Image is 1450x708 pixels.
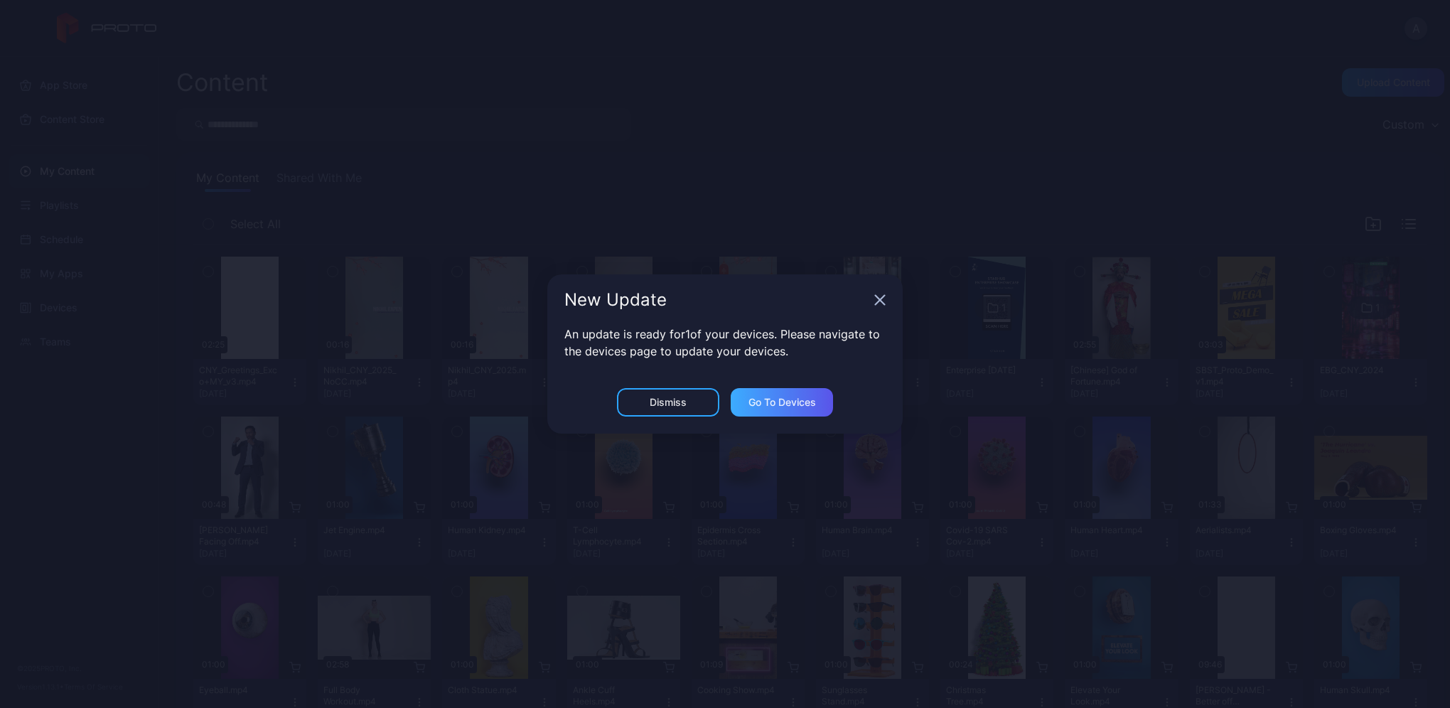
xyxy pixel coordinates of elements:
button: Go to devices [731,388,833,417]
div: Go to devices [748,397,816,408]
div: New Update [564,291,869,309]
button: Dismiss [617,388,719,417]
div: Dismiss [650,397,687,408]
p: An update is ready for 1 of your devices. Please navigate to the devices page to update your devi... [564,326,886,360]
